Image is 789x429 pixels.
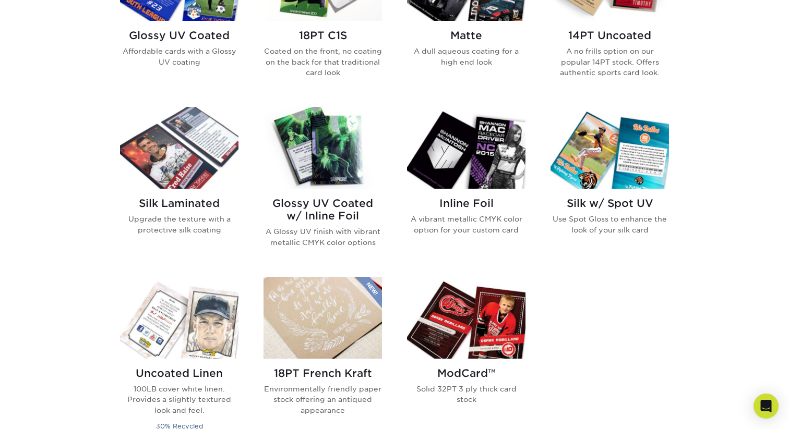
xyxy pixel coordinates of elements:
[264,29,382,42] h2: 18PT C1S
[407,46,525,67] p: A dull aqueous coating for a high end look
[120,29,238,42] h2: Glossy UV Coated
[120,107,238,264] a: Silk Laminated Trading Cards Silk Laminated Upgrade the texture with a protective silk coating
[120,46,238,67] p: Affordable cards with a Glossy UV coating
[551,197,669,210] h2: Silk w/ Spot UV
[120,384,238,415] p: 100LB cover white linen. Provides a slightly textured look and feel.
[120,214,238,235] p: Upgrade the texture with a protective silk coating
[356,277,382,308] img: New Product
[407,107,525,264] a: Inline Foil Trading Cards Inline Foil A vibrant metallic CMYK color option for your custom card
[120,107,238,189] img: Silk Laminated Trading Cards
[407,277,525,359] img: ModCard™ Trading Cards
[264,107,382,264] a: Glossy UV Coated w/ Inline Foil Trading Cards Glossy UV Coated w/ Inline Foil A Glossy UV finish ...
[264,197,382,222] h2: Glossy UV Coated w/ Inline Foil
[551,214,669,235] p: Use Spot Gloss to enhance the look of your silk card
[120,367,238,379] h2: Uncoated Linen
[551,107,669,189] img: Silk w/ Spot UV Trading Cards
[551,46,669,78] p: A no frills option on our popular 14PT stock. Offers authentic sports card look.
[407,29,525,42] h2: Matte
[754,394,779,419] div: Open Intercom Messenger
[264,226,382,248] p: A Glossy UV finish with vibrant metallic CMYK color options
[407,384,525,405] p: Solid 32PT 3 ply thick card stock
[407,197,525,210] h2: Inline Foil
[407,367,525,379] h2: ModCard™
[264,107,382,189] img: Glossy UV Coated w/ Inline Foil Trading Cards
[120,277,238,359] img: Uncoated Linen Trading Cards
[407,214,525,235] p: A vibrant metallic CMYK color option for your custom card
[407,107,525,189] img: Inline Foil Trading Cards
[551,107,669,264] a: Silk w/ Spot UV Trading Cards Silk w/ Spot UV Use Spot Gloss to enhance the look of your silk card
[120,197,238,210] h2: Silk Laminated
[264,277,382,359] img: 18PT French Kraft Trading Cards
[551,29,669,42] h2: 14PT Uncoated
[264,367,382,379] h2: 18PT French Kraft
[264,46,382,78] p: Coated on the front, no coating on the back for that traditional card look
[264,384,382,415] p: Environmentally friendly paper stock offering an antiqued appearance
